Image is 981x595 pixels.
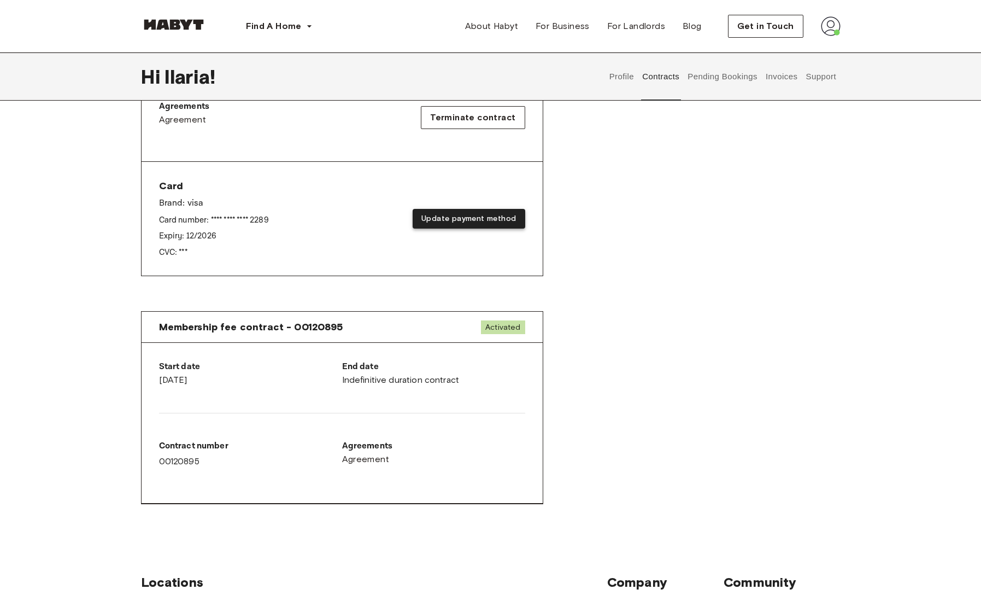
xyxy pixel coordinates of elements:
[141,574,607,591] span: Locations
[159,100,210,113] p: Agreements
[159,360,342,374] p: Start date
[159,179,269,192] span: Card
[641,52,681,101] button: Contracts
[465,20,518,33] span: About Habyt
[141,19,207,30] img: Habyt
[165,65,215,88] span: Ilaria !
[608,52,636,101] button: Profile
[598,15,674,37] a: For Landlords
[605,52,840,101] div: user profile tabs
[481,320,525,334] span: Activated
[237,15,321,37] button: Find A Home
[728,15,803,38] button: Get in Touch
[527,15,598,37] a: For Business
[159,440,342,468] div: 00120895
[159,230,269,242] p: Expiry: 12 / 2026
[421,106,525,129] button: Terminate contract
[607,20,665,33] span: For Landlords
[724,574,840,591] span: Community
[737,20,794,33] span: Get in Touch
[246,20,302,33] span: Find A Home
[413,209,525,229] button: Update payment method
[456,15,527,37] a: About Habyt
[342,360,525,374] p: End date
[342,440,525,453] p: Agreements
[342,360,525,387] div: Indefinitive duration contract
[430,111,515,124] span: Terminate contract
[683,20,702,33] span: Blog
[342,453,525,466] a: Agreement
[607,574,724,591] span: Company
[804,52,838,101] button: Support
[141,65,165,88] span: Hi
[821,16,841,36] img: avatar
[342,453,390,466] span: Agreement
[159,113,210,126] a: Agreement
[159,320,343,334] span: Membership fee contract - 00120895
[686,52,759,101] button: Pending Bookings
[674,15,710,37] a: Blog
[159,440,342,453] p: Contract number
[159,360,342,387] div: [DATE]
[159,197,269,210] p: Brand: visa
[536,20,590,33] span: For Business
[764,52,798,101] button: Invoices
[159,113,207,126] span: Agreement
